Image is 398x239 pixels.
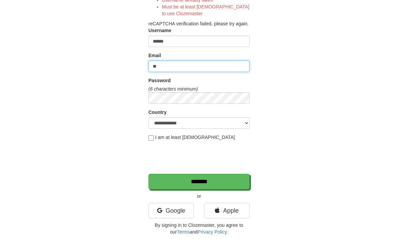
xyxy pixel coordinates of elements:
[148,27,171,34] label: Username
[148,222,250,235] p: By signing in to Clozemaster, you agree to our and .
[162,3,250,17] li: Must be at least [DEMOGRAPHIC_DATA] to use Clozemaster
[148,134,235,141] label: I am at least [DEMOGRAPHIC_DATA]
[148,109,167,116] label: Country
[148,193,250,199] p: or
[148,135,154,141] input: I am at least [DEMOGRAPHIC_DATA]
[204,203,250,218] a: Apple
[148,77,171,84] label: Password
[148,86,198,92] em: (6 characters minimum)
[198,229,227,235] a: Privacy Policy
[177,229,190,235] a: Terms
[148,203,194,218] a: Google
[148,52,161,59] label: Email
[148,144,251,170] iframe: reCAPTCHA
